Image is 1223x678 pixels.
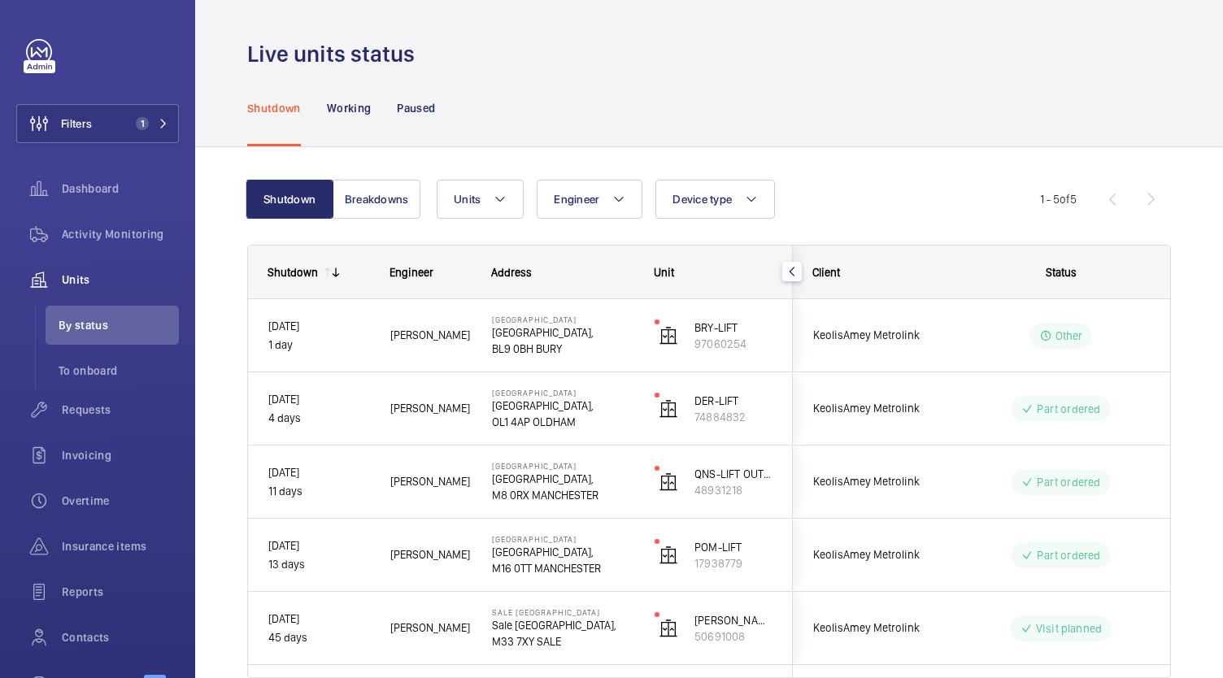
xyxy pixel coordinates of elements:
p: BL9 0BH BURY [492,341,633,357]
span: 1 [136,117,149,130]
button: Breakdowns [333,180,420,219]
img: elevator.svg [659,326,678,346]
span: [PERSON_NAME] [390,326,471,345]
img: elevator.svg [659,619,678,638]
button: Engineer [537,180,642,219]
p: Sale [GEOGRAPHIC_DATA], [492,617,633,633]
p: [GEOGRAPHIC_DATA] [492,315,633,324]
img: elevator.svg [659,399,678,419]
p: [GEOGRAPHIC_DATA] [492,388,633,398]
span: Activity Monitoring [62,226,179,242]
span: Filters [61,115,92,132]
img: elevator.svg [659,545,678,565]
span: of [1060,193,1070,206]
span: Insurance items [62,538,179,554]
span: KeolisAmey Metrolink [813,472,938,491]
p: M8 0RX MANCHESTER [492,487,633,503]
p: 11 days [268,482,369,501]
span: KeolisAmey Metrolink [813,326,938,345]
img: elevator.svg [659,472,678,492]
p: [DATE] [268,537,369,555]
p: M16 0TT MANCHESTER [492,560,633,576]
span: [PERSON_NAME] [390,472,471,491]
p: 1 day [268,336,369,354]
span: Units [62,272,179,288]
span: Address [491,266,532,279]
span: [PERSON_NAME] [390,399,471,418]
p: [GEOGRAPHIC_DATA], [492,398,633,414]
p: [DATE] [268,463,369,482]
p: [GEOGRAPHIC_DATA], [492,471,633,487]
p: M33 7XY SALE [492,633,633,650]
span: Requests [62,402,179,418]
p: 4 days [268,409,369,428]
span: KeolisAmey Metrolink [813,619,938,637]
p: Other [1055,328,1083,344]
button: Units [437,180,524,219]
p: [DATE] [268,610,369,628]
span: By status [59,317,179,333]
p: Part ordered [1037,474,1100,490]
p: [GEOGRAPHIC_DATA] [492,534,633,544]
span: [PERSON_NAME] [390,619,471,637]
p: 74884832 [694,409,773,425]
p: [DATE] [268,317,369,336]
h1: Live units status [247,39,424,69]
p: [GEOGRAPHIC_DATA], [492,324,633,341]
button: Filters1 [16,104,179,143]
p: 45 days [268,628,369,647]
p: [DATE] [268,390,369,409]
p: Working [327,100,371,116]
p: DER-LIFT [694,393,773,409]
span: Reports [62,584,179,600]
p: [PERSON_NAME]-LIFT [694,612,773,628]
span: Client [812,266,840,279]
span: Engineer [554,193,599,206]
span: Units [454,193,481,206]
p: Part ordered [1037,401,1100,417]
p: QNS-LIFT OUTBOUND [694,466,773,482]
p: Paused [397,100,435,116]
span: 1 - 5 5 [1040,193,1077,205]
span: Overtime [62,493,179,509]
p: POM-LIFT [694,539,773,555]
span: KeolisAmey Metrolink [813,399,938,418]
p: 13 days [268,555,369,574]
div: Shutdown [268,266,318,279]
p: 48931218 [694,482,773,498]
span: KeolisAmey Metrolink [813,545,938,564]
p: 97060254 [694,336,773,352]
span: Invoicing [62,447,179,463]
button: Shutdown [246,180,333,219]
p: [GEOGRAPHIC_DATA], [492,544,633,560]
p: 50691008 [694,628,773,645]
p: 17938779 [694,555,773,572]
p: Shutdown [247,100,301,116]
p: [GEOGRAPHIC_DATA] [492,461,633,471]
button: Device type [655,180,775,219]
span: [PERSON_NAME] [390,545,471,564]
div: Unit [654,266,773,279]
p: Sale [GEOGRAPHIC_DATA] [492,607,633,617]
span: Device type [672,193,732,206]
p: OL1 4AP OLDHAM [492,414,633,430]
span: Dashboard [62,180,179,197]
p: Visit planned [1036,620,1102,637]
span: Engineer [390,266,433,279]
p: BRY-LIFT [694,319,773,336]
span: To onboard [59,363,179,379]
p: Part ordered [1037,547,1100,563]
span: Contacts [62,629,179,645]
span: Status [1046,266,1077,279]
